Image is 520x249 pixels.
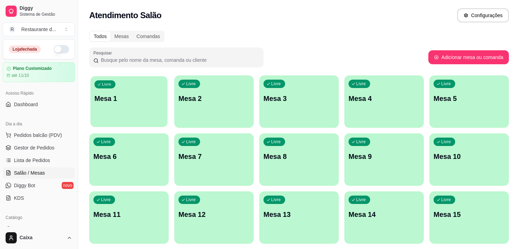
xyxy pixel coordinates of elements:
[89,133,169,186] button: LivreMesa 6
[13,66,52,71] article: Plano Customizado
[133,31,164,41] div: Comandas
[3,192,75,204] a: KDS
[349,152,420,161] p: Mesa 9
[186,139,196,145] p: Livre
[93,210,165,219] p: Mesa 11
[3,155,75,166] a: Lista de Pedidos
[271,81,281,87] p: Livre
[20,5,72,12] span: Diggy
[14,132,62,139] span: Pedidos balcão (PDV)
[93,50,114,56] label: Pesquisar
[14,101,38,108] span: Dashboard
[178,94,250,103] p: Mesa 2
[178,152,250,161] p: Mesa 7
[259,133,339,186] button: LivreMesa 8
[20,235,64,241] span: Caixa
[429,191,509,244] button: LivreMesa 15
[89,191,169,244] button: LivreMesa 11
[14,195,24,202] span: KDS
[3,88,75,99] div: Acesso Rápido
[259,75,339,128] button: LivreMesa 3
[101,197,111,203] p: Livre
[457,8,509,22] button: Configurações
[349,94,420,103] p: Mesa 4
[263,94,335,103] p: Mesa 3
[14,169,45,176] span: Salão / Mesas
[428,50,509,64] button: Adicionar mesa ou comanda
[89,10,161,21] h2: Atendimento Salão
[20,12,72,17] span: Sistema de Gestão
[3,62,75,82] a: Plano Customizadoaté 11/10
[344,133,424,186] button: LivreMesa 9
[356,139,366,145] p: Livre
[259,191,339,244] button: LivreMesa 13
[178,210,250,219] p: Mesa 12
[3,229,75,246] button: Caixa
[14,225,33,232] span: Produtos
[349,210,420,219] p: Mesa 14
[174,133,254,186] button: LivreMesa 7
[356,81,366,87] p: Livre
[99,57,259,64] input: Pesquisar
[174,75,254,128] button: LivreMesa 2
[9,45,41,53] div: Loja fechada
[356,197,366,203] p: Livre
[344,75,424,128] button: LivreMesa 4
[434,94,505,103] p: Mesa 5
[441,197,451,203] p: Livre
[3,118,75,130] div: Dia a dia
[263,210,335,219] p: Mesa 13
[3,180,75,191] a: Diggy Botnovo
[21,26,56,33] div: Restaurante d ...
[441,139,451,145] p: Livre
[263,152,335,161] p: Mesa 8
[14,157,50,164] span: Lista de Pedidos
[429,133,509,186] button: LivreMesa 10
[12,73,29,78] article: até 11/10
[3,223,75,234] a: Produtos
[186,197,196,203] p: Livre
[429,75,509,128] button: LivreMesa 5
[3,142,75,153] a: Gestor de Pedidos
[174,191,254,244] button: LivreMesa 12
[14,182,35,189] span: Diggy Bot
[94,94,163,103] p: Mesa 1
[14,144,54,151] span: Gestor de Pedidos
[3,167,75,178] a: Salão / Mesas
[101,139,111,145] p: Livre
[271,197,281,203] p: Livre
[344,191,424,244] button: LivreMesa 14
[186,81,196,87] p: Livre
[90,31,110,41] div: Todos
[434,152,505,161] p: Mesa 10
[54,45,69,53] button: Alterar Status
[110,31,132,41] div: Mesas
[90,76,167,127] button: LivreMesa 1
[3,99,75,110] a: Dashboard
[271,139,281,145] p: Livre
[434,210,505,219] p: Mesa 15
[3,130,75,141] button: Pedidos balcão (PDV)
[3,3,75,20] a: DiggySistema de Gestão
[102,82,111,87] p: Livre
[93,152,165,161] p: Mesa 6
[3,212,75,223] div: Catálogo
[9,26,16,33] span: R
[3,22,75,36] button: Select a team
[441,81,451,87] p: Livre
